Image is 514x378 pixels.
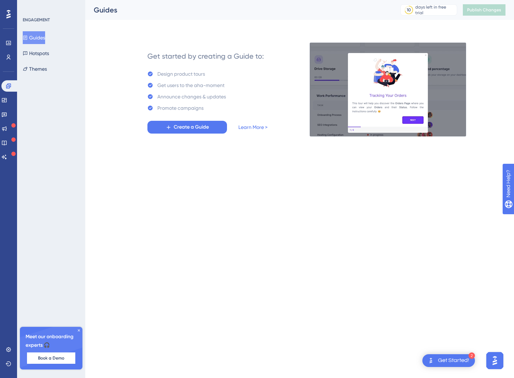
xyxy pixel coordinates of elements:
div: days left in free trial [415,4,455,16]
button: Create a Guide [147,121,227,134]
button: Hotspots [23,47,49,60]
iframe: UserGuiding AI Assistant Launcher [484,350,505,371]
div: 10 [407,7,411,13]
div: Get started by creating a Guide to: [147,51,264,61]
div: Design product tours [157,70,205,78]
span: Need Help? [17,2,44,10]
a: Learn More > [238,123,267,131]
span: Book a Demo [38,355,64,361]
div: Guides [94,5,383,15]
div: Get Started! [438,357,469,364]
span: Create a Guide [174,123,209,131]
span: Publish Changes [467,7,501,13]
div: ENGAGEMENT [23,17,50,23]
span: Meet our onboarding experts 🎧 [26,333,77,350]
button: Themes [23,63,47,75]
img: launcher-image-alternative-text [427,356,435,365]
button: Book a Demo [27,352,75,364]
button: Guides [23,31,45,44]
div: Open Get Started! checklist, remaining modules: 2 [422,354,475,367]
div: Announce changes & updates [157,92,226,101]
div: 2 [469,352,475,359]
div: Get users to the aha-moment [157,81,224,90]
button: Publish Changes [463,4,505,16]
div: Promote campaigns [157,104,204,112]
img: 21a29cd0e06a8f1d91b8bced9f6e1c06.gif [309,42,466,137]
